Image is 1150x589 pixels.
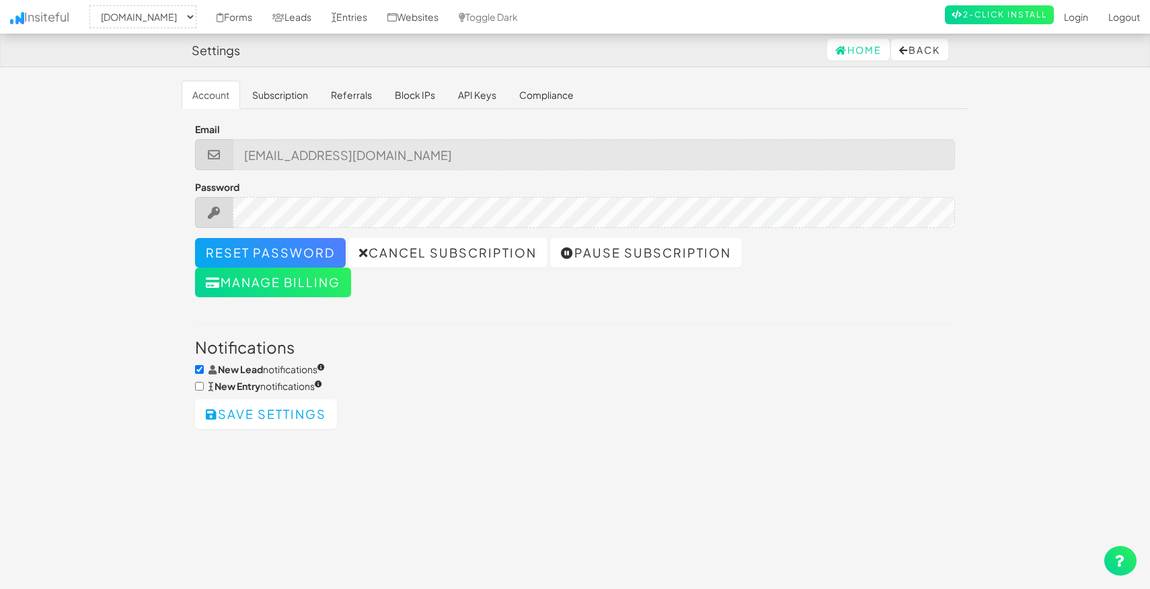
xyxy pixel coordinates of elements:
[195,399,337,429] button: Save settings
[195,122,220,136] label: Email
[827,39,890,61] a: Home
[208,363,325,375] span: Get an email anytime a lead abandons your form
[945,5,1054,24] a: 2-Click Install
[447,81,507,109] a: API Keys
[10,12,24,24] img: icon.png
[348,238,547,268] a: Cancel subscription
[218,363,263,375] strong: New Lead
[241,81,319,109] a: Subscription
[550,238,742,268] a: Pause subscription
[195,365,204,374] input: New Leadnotifications
[195,180,239,194] label: Password
[195,268,351,297] button: Manage billing
[891,39,948,61] button: Back
[195,238,346,268] a: Reset password
[182,81,240,109] a: Account
[233,139,956,170] input: john@doe.com
[192,44,240,57] h4: Settings
[195,382,204,391] input: New Entrynotifications
[320,81,383,109] a: Referrals
[384,81,446,109] a: Block IPs
[215,380,260,392] strong: New Entry
[195,338,955,356] h3: Notifications
[508,81,584,109] a: Compliance
[208,380,322,392] span: Get an email anytime Insiteful detects form entries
